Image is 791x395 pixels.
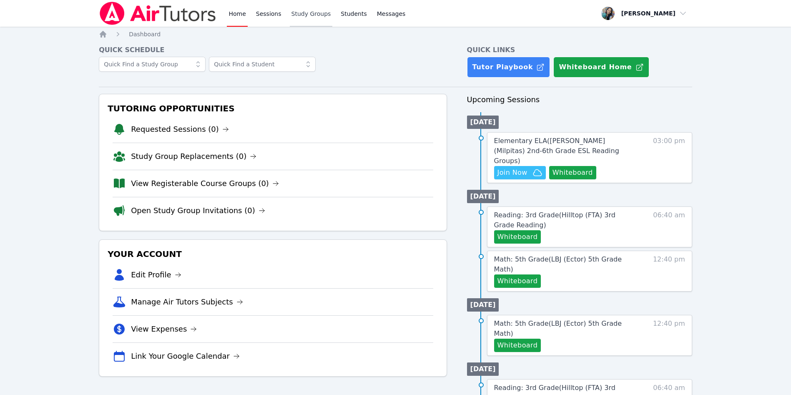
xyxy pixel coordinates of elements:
[497,168,527,178] span: Join Now
[653,319,685,352] span: 12:40 pm
[99,2,217,25] img: Air Tutors
[494,211,615,229] span: Reading: 3rd Grade ( Hilltop (FTA) 3rd Grade Reading )
[494,210,638,230] a: Reading: 3rd Grade(Hilltop (FTA) 3rd Grade Reading)
[467,116,499,129] li: [DATE]
[131,123,229,135] a: Requested Sessions (0)
[494,230,541,244] button: Whiteboard
[653,210,685,244] span: 06:40 am
[494,137,619,165] span: Elementary ELA ( [PERSON_NAME] (Milpitas) 2nd-6th Grade ESL Reading Groups )
[106,247,439,262] h3: Your Account
[467,190,499,203] li: [DATE]
[494,319,638,339] a: Math: 5th Grade(LBJ (Ector) 5th Grade Math)
[377,10,406,18] span: Messages
[467,94,692,106] h3: Upcoming Sessions
[99,57,206,72] input: Quick Find a Study Group
[209,57,316,72] input: Quick Find a Student
[494,320,622,337] span: Math: 5th Grade ( LBJ (Ector) 5th Grade Math )
[549,166,596,179] button: Whiteboard
[494,254,638,274] a: Math: 5th Grade(LBJ (Ector) 5th Grade Math)
[131,269,181,281] a: Edit Profile
[129,31,161,38] span: Dashboard
[653,254,685,288] span: 12:40 pm
[467,362,499,376] li: [DATE]
[131,350,240,362] a: Link Your Google Calendar
[131,151,256,162] a: Study Group Replacements (0)
[494,339,541,352] button: Whiteboard
[494,166,546,179] button: Join Now
[467,57,550,78] a: Tutor Playbook
[653,136,685,179] span: 03:00 pm
[99,45,447,55] h4: Quick Schedule
[131,296,243,308] a: Manage Air Tutors Subjects
[131,205,265,216] a: Open Study Group Invitations (0)
[494,274,541,288] button: Whiteboard
[106,101,439,116] h3: Tutoring Opportunities
[467,45,692,55] h4: Quick Links
[131,178,279,189] a: View Registerable Course Groups (0)
[494,255,622,273] span: Math: 5th Grade ( LBJ (Ector) 5th Grade Math )
[129,30,161,38] a: Dashboard
[553,57,649,78] button: Whiteboard Home
[467,298,499,312] li: [DATE]
[494,136,638,166] a: Elementary ELA([PERSON_NAME] (Milpitas) 2nd-6th Grade ESL Reading Groups)
[131,323,197,335] a: View Expenses
[99,30,692,38] nav: Breadcrumb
